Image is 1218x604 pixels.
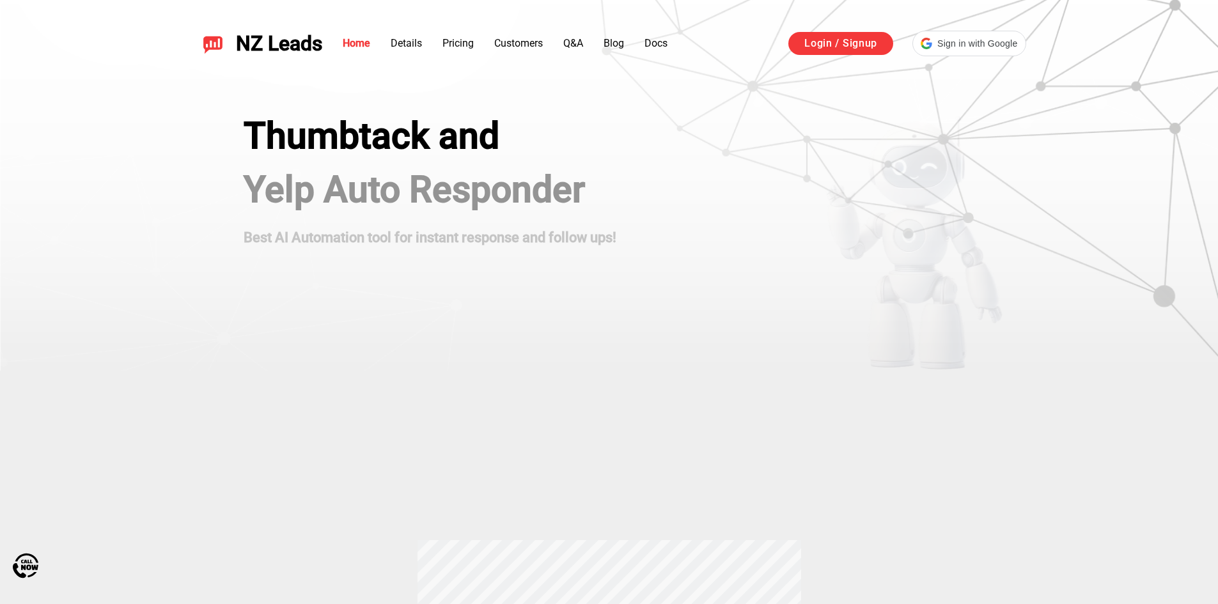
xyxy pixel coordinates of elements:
a: Pricing [442,37,474,49]
strong: Best AI Automation tool for instant response and follow ups! [244,229,616,245]
a: Login / Signup [788,32,893,55]
a: Home [343,37,370,49]
img: yelp bot [825,115,1004,371]
span: Sign in with Google [937,37,1017,50]
h1: Yelp Auto Responder [244,168,616,210]
a: Q&A [563,37,583,49]
div: Thumbtack and [244,115,616,157]
span: NZ Leads [236,32,322,56]
a: Customers [494,37,543,49]
div: Sign in with Google [912,31,1026,56]
a: Details [391,37,422,49]
a: Docs [644,37,668,49]
a: Blog [604,37,624,49]
img: NZ Leads logo [203,33,223,54]
img: Call Now [13,553,38,578]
